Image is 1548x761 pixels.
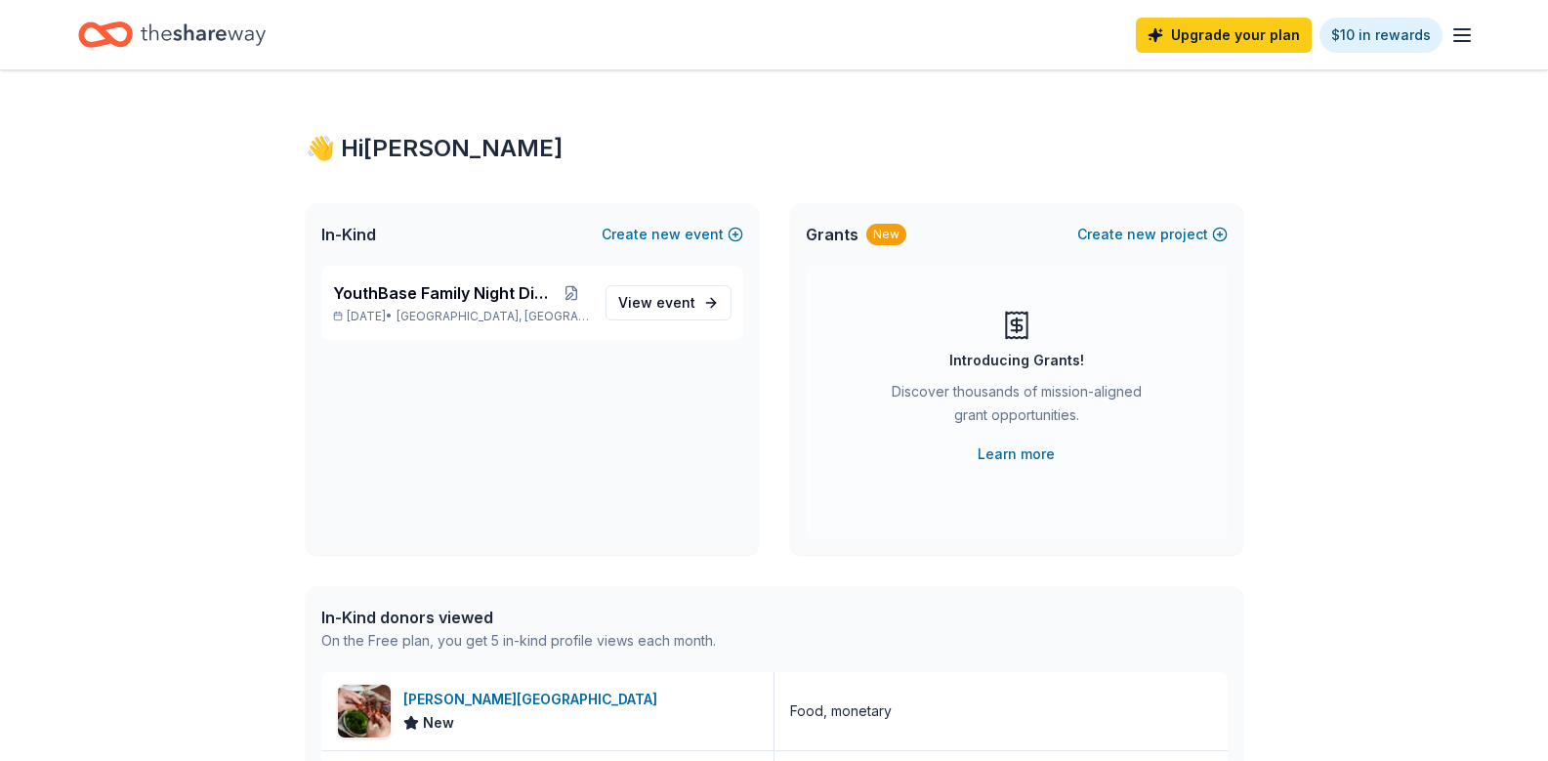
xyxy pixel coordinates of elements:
span: new [651,223,681,246]
button: Createnewevent [602,223,743,246]
div: New [866,224,906,245]
div: [PERSON_NAME][GEOGRAPHIC_DATA] [403,688,665,711]
div: Introducing Grants! [949,349,1084,372]
span: YouthBase Family Night Dinner [333,281,554,305]
span: New [423,711,454,735]
div: On the Free plan, you get 5 in-kind profile views each month. [321,629,716,653]
a: View event [606,285,732,320]
a: Learn more [978,443,1055,466]
a: Upgrade your plan [1136,18,1312,53]
span: [GEOGRAPHIC_DATA], [GEOGRAPHIC_DATA] [397,309,589,324]
a: $10 in rewards [1319,18,1443,53]
img: Image for Logan's Roadhouse [338,685,391,738]
button: Createnewproject [1077,223,1228,246]
p: [DATE] • [333,309,590,324]
div: In-Kind donors viewed [321,606,716,629]
span: View [618,291,695,315]
div: 👋 Hi [PERSON_NAME] [306,133,1243,164]
span: In-Kind [321,223,376,246]
div: Discover thousands of mission-aligned grant opportunities. [884,380,1150,435]
a: Home [78,12,266,58]
span: Grants [806,223,858,246]
span: new [1127,223,1156,246]
div: Food, monetary [790,699,892,723]
span: event [656,294,695,311]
